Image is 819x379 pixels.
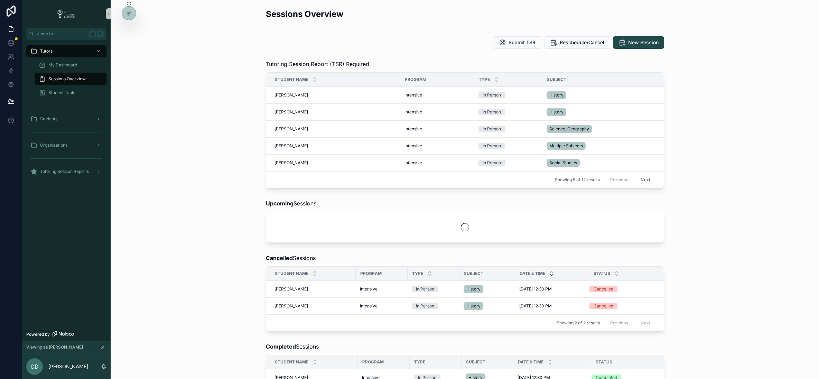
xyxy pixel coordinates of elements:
span: Social Studies [549,160,577,166]
div: In Person [483,160,501,166]
span: Type [414,359,425,365]
span: History [466,286,481,292]
a: Tutors [26,45,106,57]
span: [PERSON_NAME] [274,286,308,292]
span: Date & Time [520,271,545,276]
span: [DATE] 12:30 PM [663,92,696,98]
span: Intensive [360,303,378,309]
span: Multiple Subjects [549,143,583,149]
button: Submit TSR [493,36,541,49]
a: Students [26,113,106,125]
span: History [549,109,564,115]
span: K [97,31,103,37]
h2: Sessions Overview [266,8,343,20]
span: Viewing as [PERSON_NAME] [26,344,83,350]
span: CD [30,362,39,371]
a: My Dashboard [35,59,106,71]
span: Subject [547,77,566,82]
span: Powered by [26,332,50,337]
button: New Session [613,36,664,49]
div: In Person [483,92,501,98]
a: Tutoring Session Reports [26,165,106,178]
span: Program [362,359,384,365]
span: Showing 5 of 12 results [555,177,600,183]
span: Status [594,271,610,276]
span: [PERSON_NAME] [274,303,308,309]
span: Sessions [266,199,316,207]
p: [PERSON_NAME] [48,363,88,370]
span: History [549,92,564,98]
span: Tutors [40,48,53,54]
span: Program [360,271,382,276]
span: Sessions Overview [48,76,86,82]
span: [DATE] 12:15 PM [663,143,695,149]
span: Reschedule/Cancel [560,39,604,46]
div: In Person [483,143,501,149]
span: [DATE] 12:15 PM [663,160,695,166]
button: Reschedule/Cancel [544,36,610,49]
span: Intensive [404,126,422,132]
div: scrollable content [22,40,111,187]
strong: Completed [266,343,296,350]
button: Next [636,174,655,185]
span: Sessions [266,254,316,262]
span: Intensive [404,143,422,149]
span: Intensive [404,92,422,98]
span: New Session [628,39,659,46]
span: Subject [466,359,485,365]
span: [DATE] 2:00 PM [663,126,695,132]
div: In Person [416,303,434,309]
span: Intensive [360,286,378,292]
div: Cancelled [594,286,613,292]
div: In Person [483,109,501,115]
span: Date & Time [518,359,543,365]
span: [DATE] 12:30 PM [519,303,552,309]
span: Student Table [48,90,75,95]
div: In Person [416,286,434,292]
div: Cancelled [594,303,613,309]
span: Type [412,271,423,276]
span: Status [596,359,612,365]
span: [PERSON_NAME] [274,126,308,132]
img: App logo [54,8,78,19]
a: Powered by [22,328,111,341]
a: Sessions Overview [35,73,106,85]
span: Subject [464,271,483,276]
span: [PERSON_NAME] [274,92,308,98]
span: Showing 2 of 2 results [557,320,600,326]
span: Submit TSR [509,39,536,46]
span: [PERSON_NAME] [274,143,308,149]
span: [PERSON_NAME] [274,109,308,115]
span: Intensive [404,160,422,166]
span: Tutoring Session Reports [40,169,89,174]
span: Type [479,77,490,82]
span: Organizations [40,142,67,148]
span: [DATE] 12:30 PM [519,286,552,292]
span: Intensive [404,109,422,115]
span: [DATE] 12:30 PM [663,109,696,115]
span: Science, Geography [549,126,589,132]
span: Program [405,77,426,82]
span: History [466,303,481,309]
span: Jump to... [37,31,86,37]
a: Organizations [26,139,106,151]
span: My Dashboard [48,62,77,68]
strong: Cancelled [266,255,293,261]
span: Students [40,116,57,122]
a: Student Table [35,86,106,99]
span: Sessions [266,342,319,351]
span: Tutoring Session Report (TSR) Required [266,60,369,68]
span: Student Name [275,77,308,82]
div: In Person [483,126,501,132]
span: Student Name [275,271,308,276]
strong: Upcoming [266,200,294,207]
span: Student Name [275,359,308,365]
span: [PERSON_NAME] [274,160,308,166]
button: Jump to...K [26,28,106,40]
